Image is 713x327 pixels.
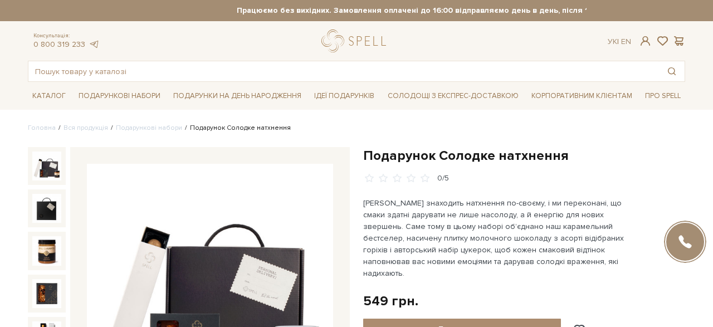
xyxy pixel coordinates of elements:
span: | [617,37,619,46]
input: Пошук товару у каталозі [28,61,659,81]
img: Подарунок Солодке натхнення [32,152,61,180]
a: Солодощі з експрес-доставкою [383,86,523,105]
img: Подарунок Солодке натхнення [32,236,61,265]
a: telegram [88,40,99,49]
img: Подарунок Солодке натхнення [32,194,61,223]
a: logo [321,30,391,52]
span: Подарунки на День народження [169,87,306,105]
div: 0/5 [437,173,449,184]
a: Подарункові набори [116,124,182,132]
span: Подарункові набори [74,87,165,105]
a: Корпоративним клієнтам [527,86,637,105]
span: Про Spell [641,87,685,105]
div: Ук [608,37,631,47]
div: 549 грн. [363,292,418,310]
li: Подарунок Солодке натхнення [182,123,291,133]
img: Подарунок Солодке натхнення [32,279,61,308]
span: Ідеї подарунків [310,87,379,105]
a: 0 800 319 233 [33,40,85,49]
span: Каталог [28,87,70,105]
span: Консультація: [33,32,99,40]
a: Головна [28,124,56,132]
a: En [621,37,631,46]
h1: Подарунок Солодке натхнення [363,147,685,164]
p: [PERSON_NAME] знаходить натхнення по-своєму, і ми переконані, що смаки здатні дарувати не лише на... [363,197,624,279]
a: Вся продукція [64,124,108,132]
button: Пошук товару у каталозі [659,61,685,81]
